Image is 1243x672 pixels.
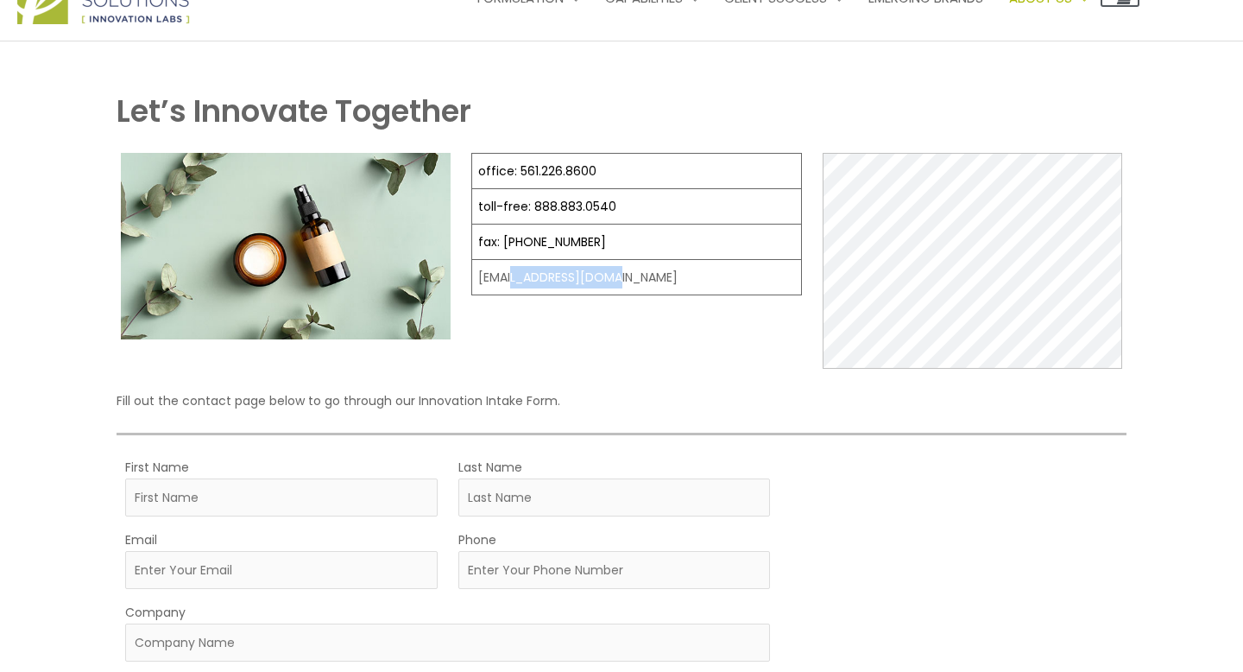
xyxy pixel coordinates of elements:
img: Contact page image for private label skincare manufacturer Cosmetic solutions shows a skin care b... [121,153,451,339]
label: Last Name [458,456,522,479]
label: First Name [125,456,189,479]
label: Email [125,529,157,551]
input: Enter Your Phone Number [458,551,771,589]
p: Fill out the contact page below to go through our Innovation Intake Form. [117,390,1127,412]
input: Enter Your Email [125,551,438,589]
a: office: 561.226.8600 [478,162,596,180]
input: Last Name [458,479,771,517]
input: First Name [125,479,438,517]
input: Company Name [125,624,771,662]
label: Company [125,601,186,624]
a: toll-free: 888.883.0540 [478,198,616,215]
a: fax: [PHONE_NUMBER] [478,233,606,250]
label: Phone [458,529,496,551]
td: [EMAIL_ADDRESS][DOMAIN_NAME] [472,260,802,295]
strong: Let’s Innovate Together [117,90,471,132]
